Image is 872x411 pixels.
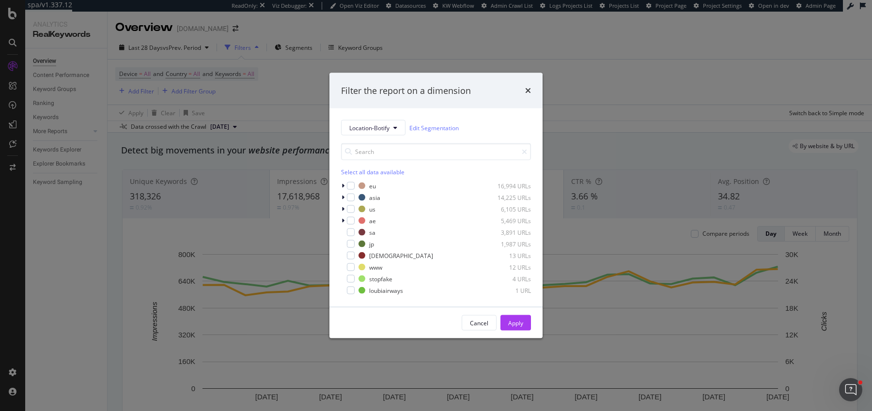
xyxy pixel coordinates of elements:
input: Search [341,143,531,160]
div: [DEMOGRAPHIC_DATA] [369,251,433,259]
div: us [369,205,375,213]
div: 3,891 URLs [483,228,531,236]
div: jp [369,240,374,248]
div: loubiairways [369,286,403,294]
div: Select all data available [341,168,531,176]
div: Filter the report on a dimension [341,84,471,97]
div: sa [369,228,375,236]
div: stopfake [369,274,392,283]
div: times [525,84,531,97]
button: Cancel [462,315,497,331]
div: Cancel [470,319,488,327]
div: 1 URL [483,286,531,294]
button: Location-Botify [341,120,405,136]
div: 14,225 URLs [483,193,531,201]
div: eu [369,182,376,190]
div: 1,987 URLs [483,240,531,248]
span: Location-Botify [349,123,389,132]
div: modal [329,73,543,338]
div: 6,105 URLs [483,205,531,213]
div: 5,469 URLs [483,216,531,225]
div: 12 URLs [483,263,531,271]
div: asia [369,193,380,201]
div: 4 URLs [483,274,531,283]
div: ae [369,216,376,225]
div: 13 URLs [483,251,531,259]
iframe: Intercom live chat [839,378,862,401]
div: 16,994 URLs [483,182,531,190]
a: Edit Segmentation [409,122,459,133]
div: www [369,263,382,271]
button: Apply [500,315,531,331]
div: Apply [508,319,523,327]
